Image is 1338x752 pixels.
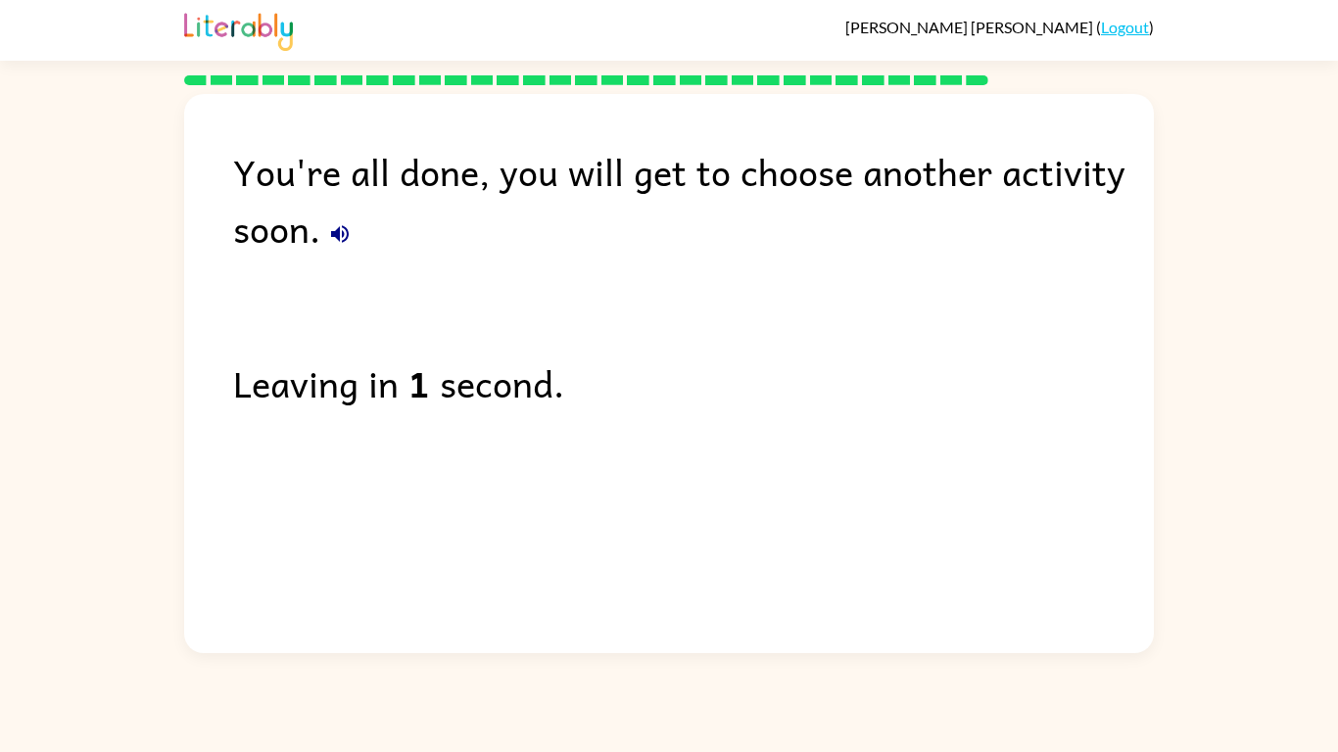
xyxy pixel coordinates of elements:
[233,143,1154,257] div: You're all done, you will get to choose another activity soon.
[845,18,1096,36] span: [PERSON_NAME] [PERSON_NAME]
[233,354,1154,411] div: Leaving in second.
[408,354,430,411] b: 1
[845,18,1154,36] div: ( )
[1101,18,1149,36] a: Logout
[184,8,293,51] img: Literably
